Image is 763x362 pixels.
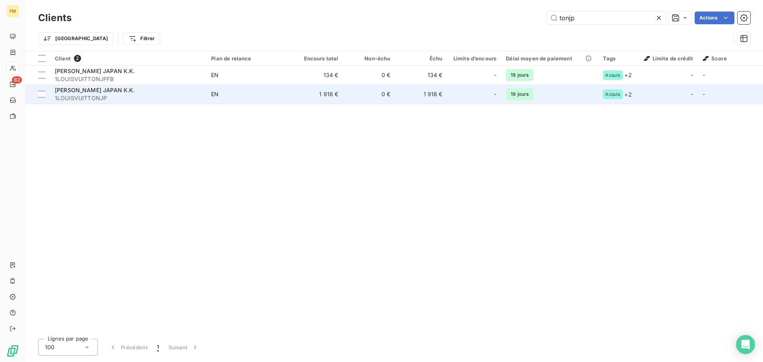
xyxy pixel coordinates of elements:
[211,71,219,79] div: EN
[605,73,620,77] span: Acquis
[291,66,343,85] td: 134 €
[691,90,693,98] span: -
[296,55,338,62] div: Encours total
[452,55,497,62] div: Limite d’encours
[603,55,633,62] div: Tags
[605,92,620,97] span: Acquis
[395,66,447,85] td: 134 €
[55,68,135,74] span: [PERSON_NAME] JAPAN K.K.
[703,91,705,97] span: -
[703,72,705,78] span: -
[55,75,201,83] span: 1LOUISVUITTONJPFB
[38,32,113,45] button: [GEOGRAPHIC_DATA]
[506,55,593,62] div: Délai moyen de paiement
[6,345,19,357] img: Logo LeanPay
[38,11,72,25] h3: Clients
[494,71,496,79] span: -
[211,90,219,98] div: EN
[400,55,443,62] div: Échu
[55,87,135,93] span: [PERSON_NAME] JAPAN K.K.
[152,339,164,356] button: 1
[624,71,631,79] span: + 2
[291,85,343,104] td: 1 918 €
[348,55,390,62] div: Non-échu
[211,55,286,62] div: Plan de relance
[343,85,395,104] td: 0 €
[12,76,22,83] span: 62
[695,12,734,24] button: Actions
[547,12,666,24] input: Rechercher
[343,66,395,85] td: 0 €
[691,71,693,79] span: -
[506,69,533,81] span: 19 jours
[494,90,496,98] span: -
[644,55,693,62] span: Limite de crédit
[104,339,152,356] button: Précédent
[624,90,631,99] span: + 2
[736,335,755,354] div: Open Intercom Messenger
[74,55,81,62] span: 2
[55,55,71,62] span: Client
[55,94,201,102] span: 1LOUISVUITTONJP
[123,32,160,45] button: Filtrer
[45,343,54,351] span: 100
[506,88,533,100] span: 19 jours
[703,55,727,62] span: Score
[6,5,19,17] div: FM
[164,339,204,356] button: Suivant
[157,343,159,351] span: 1
[395,85,447,104] td: 1 918 €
